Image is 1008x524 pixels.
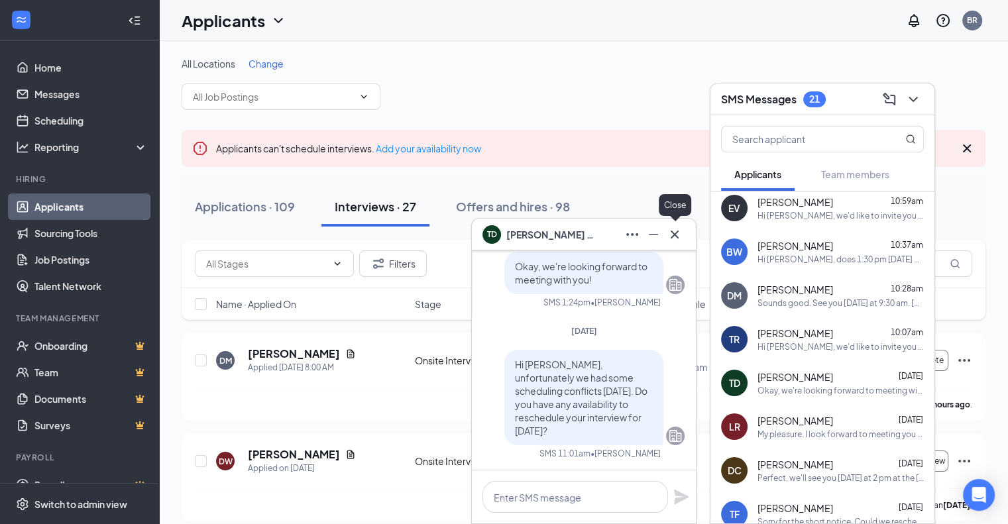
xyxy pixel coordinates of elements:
div: Offers and hires · 98 [456,198,570,215]
span: [PERSON_NAME] [757,283,833,296]
svg: ComposeMessage [881,91,897,107]
div: Hi [PERSON_NAME], does 1:30 pm [DATE] work for you? [757,254,924,265]
span: [DATE] [899,371,923,381]
div: Applied on [DATE] [248,462,356,475]
div: DW [219,456,233,467]
span: • [PERSON_NAME] [590,448,661,459]
button: ComposeMessage [879,89,900,110]
span: [PERSON_NAME] [757,195,833,209]
div: TD [729,376,740,390]
div: BR [967,15,978,26]
span: [PERSON_NAME] Dolphin [506,227,599,242]
span: 10:07am [891,327,923,337]
a: Talent Network [34,273,148,299]
span: • [PERSON_NAME] [590,297,661,308]
svg: Cross [667,227,683,242]
svg: ChevronDown [332,258,343,269]
svg: ChevronDown [905,91,921,107]
div: BW [726,245,742,258]
div: EV [728,201,740,215]
svg: Plane [673,489,689,505]
svg: Ellipses [956,453,972,469]
div: TR [729,333,740,346]
a: Messages [34,81,148,107]
div: Interviews · 27 [335,198,416,215]
b: [DATE] [943,500,970,510]
a: Scheduling [34,107,148,134]
b: 3 hours ago [926,399,970,409]
span: [DATE] [899,415,923,425]
span: [PERSON_NAME] [757,327,833,340]
div: Onsite Interview [415,454,510,468]
svg: WorkstreamLogo [15,13,28,26]
span: Team members [821,168,889,180]
div: Hi [PERSON_NAME], we'd like to invite you to a meeting with Mr. Splash Car Wash for Shift Lead Pl... [757,341,924,352]
div: Applications · 109 [195,198,295,215]
div: Switch to admin view [34,498,127,511]
button: Minimize [643,224,664,245]
div: LR [729,420,740,433]
svg: MagnifyingGlass [905,134,916,144]
span: Applicants can't schedule interviews. [216,142,481,154]
svg: Ellipses [624,227,640,242]
button: Ellipses [622,224,643,245]
div: SMS 1:24pm [543,297,590,308]
button: Cross [664,224,685,245]
a: TeamCrown [34,359,148,386]
a: SurveysCrown [34,412,148,439]
svg: Company [667,277,683,293]
button: Filter Filters [359,250,427,277]
svg: Minimize [645,227,661,242]
input: Search applicant [722,127,879,152]
span: Hi [PERSON_NAME], unfortunately we had some scheduling conflicts [DATE]. Do you have any availabi... [515,358,647,437]
a: PayrollCrown [34,472,148,498]
span: Applicants [734,168,781,180]
div: DM [219,355,232,366]
div: Close [659,194,691,216]
h1: Applicants [182,9,265,32]
div: Hiring [16,174,145,185]
svg: Company [667,428,683,444]
a: Add your availability now [376,142,481,154]
svg: Settings [16,498,29,511]
svg: Cross [959,140,975,156]
a: Sourcing Tools [34,220,148,246]
input: All Job Postings [193,89,353,104]
div: My pleasure. I look forward to meeting you [DATE] 9am at our [GEOGRAPHIC_DATA] Mr. Splash. [757,429,924,440]
span: [PERSON_NAME] [757,239,833,252]
div: Okay, we're looking forward to meeting with you! [757,385,924,396]
h5: [PERSON_NAME] [248,447,340,462]
span: Change [249,58,284,70]
span: 10:59am [891,196,923,206]
svg: Notifications [906,13,922,28]
a: DocumentsCrown [34,386,148,412]
div: Perfect, we'll see you [DATE] at 2 pm at the [GEOGRAPHIC_DATA] location. Please reach out if you ... [757,472,924,484]
svg: Ellipses [956,352,972,368]
svg: Document [345,449,356,460]
div: DC [728,464,742,477]
div: DM [727,289,742,302]
span: [DATE] [899,458,923,468]
button: ChevronDown [903,89,924,110]
div: Team Management [16,313,145,324]
a: Applicants [34,193,148,220]
span: 10:28am [891,284,923,293]
div: Payroll [16,452,145,463]
div: 21 [809,93,820,105]
h3: SMS Messages [721,92,797,107]
span: [PERSON_NAME] [757,414,833,427]
span: Name · Applied On [216,297,296,311]
span: Okay, we're looking forward to meeting with you! [515,260,647,286]
svg: Collapse [128,14,141,27]
div: TF [730,507,740,521]
div: SMS 11:01am [539,448,590,459]
svg: QuestionInfo [935,13,951,28]
span: [PERSON_NAME] [757,370,833,384]
svg: Error [192,140,208,156]
svg: Filter [370,256,386,272]
div: Applied [DATE] 8:00 AM [248,361,356,374]
svg: ChevronDown [359,91,369,102]
span: [DATE] [899,502,923,512]
input: All Stages [206,256,327,271]
h5: [PERSON_NAME] [248,346,340,361]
